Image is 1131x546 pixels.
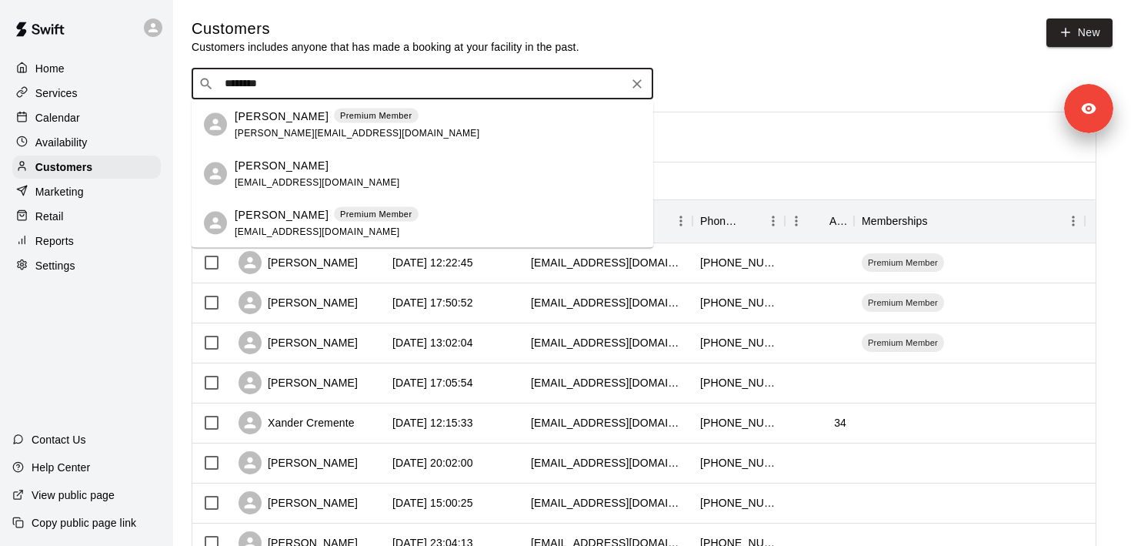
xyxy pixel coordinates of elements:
div: Premium Member [862,333,944,352]
p: Calendar [35,110,80,126]
div: Email [523,199,692,243]
div: 2025-08-14 17:50:52 [392,295,473,310]
div: 2025-08-11 13:02:04 [392,335,473,350]
a: Services [12,82,161,105]
span: [EMAIL_ADDRESS][DOMAIN_NAME] [235,226,400,236]
div: Premium Member [862,293,944,312]
div: +15127674556 [700,415,777,430]
div: [PERSON_NAME] [239,251,358,274]
div: Age [785,199,854,243]
div: abbyreeveso@gmail.com [531,335,685,350]
div: 2025-08-15 12:22:45 [392,255,473,270]
p: Marketing [35,184,84,199]
div: +12149234167 [700,495,777,511]
button: Menu [762,209,785,233]
div: Chris Balcom [204,113,227,136]
a: Calendar [12,106,161,129]
p: Availability [35,135,88,150]
p: [PERSON_NAME] [235,108,329,124]
a: Settings [12,254,161,277]
span: [EMAIL_ADDRESS][DOMAIN_NAME] [235,176,400,187]
div: xandercremente@gmail.com [531,415,685,430]
p: Premium Member [340,208,412,221]
div: +19797392702 [700,255,777,270]
p: [PERSON_NAME] [235,206,329,223]
p: Customers [35,159,92,175]
a: New [1046,18,1113,47]
div: [PERSON_NAME] [239,291,358,314]
div: [PERSON_NAME] [239,331,358,354]
p: View public page [32,487,115,503]
div: Phone Number [700,199,740,243]
div: Xander Cremente [239,411,355,434]
p: Customers includes anyone that has made a booking at your facility in the past. [192,39,579,55]
div: Memberships [854,199,1085,243]
a: Reports [12,229,161,253]
div: Search customers by name or email [192,69,653,99]
div: [PERSON_NAME] [239,451,358,474]
div: 2025-08-10 12:15:33 [392,415,473,430]
div: Chris Bell [204,162,227,186]
div: 2025-08-10 17:05:54 [392,375,473,390]
span: Premium Member [862,256,944,269]
p: Retail [35,209,64,224]
div: 34 [834,415,846,430]
div: jeanette1019@hotmail.com [531,455,685,471]
div: scarlson2110@gmail.com [531,295,685,310]
p: [PERSON_NAME] [235,157,329,173]
div: Premium Member [862,253,944,272]
button: Menu [785,209,808,233]
div: kayla.bridgewaters@gmail.com [531,495,685,511]
div: 2025-08-09 20:02:00 [392,455,473,471]
button: Sort [808,210,829,232]
span: [PERSON_NAME][EMAIL_ADDRESS][DOMAIN_NAME] [235,127,479,138]
div: +19366158154 [700,335,777,350]
div: Age [829,199,846,243]
p: Reports [35,233,74,249]
h5: Customers [192,18,579,39]
p: Contact Us [32,432,86,447]
div: Phone Number [692,199,785,243]
span: Premium Member [862,337,944,349]
button: Sort [928,210,949,232]
p: Services [35,85,78,101]
a: Customers [12,156,161,179]
a: Retail [12,205,161,228]
div: brianerickson27@gmail.com [531,375,685,390]
div: [PERSON_NAME] [239,491,358,514]
p: Settings [35,258,75,273]
button: Menu [1062,209,1085,233]
p: Copy public page link [32,515,136,531]
div: dfont12@gmail.com [531,255,685,270]
a: Home [12,57,161,80]
button: Clear [626,73,648,95]
span: Premium Member [862,296,944,309]
p: Home [35,61,65,76]
button: Sort [740,210,762,232]
button: Menu [669,209,692,233]
a: Marketing [12,180,161,203]
a: Availability [12,131,161,154]
div: +15127679041 [700,375,777,390]
div: +14322908444 [700,455,777,471]
p: Help Center [32,460,90,475]
div: [PERSON_NAME] [239,371,358,394]
div: Memberships [862,199,928,243]
div: Chris Bartlett [204,212,227,235]
p: Premium Member [340,109,412,122]
div: +15129719445 [700,295,777,310]
div: 2025-08-07 15:00:25 [392,495,473,511]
